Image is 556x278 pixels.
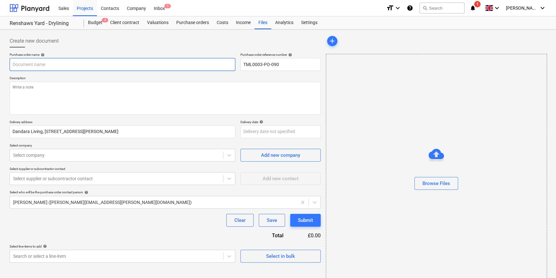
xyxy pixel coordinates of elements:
input: Delivery date not specified [240,125,321,138]
button: Add new company [240,149,321,162]
a: Purchase orders [172,16,213,29]
a: Budget2 [84,16,106,29]
span: help [39,53,45,57]
i: keyboard_arrow_down [394,4,402,12]
span: 2 [102,18,108,22]
div: Delivery date [240,120,321,124]
div: Submit [298,216,313,224]
span: Create new document [10,37,59,45]
button: Browse Files [414,177,458,190]
div: Clear [234,216,246,224]
span: help [42,244,47,248]
div: Budget [84,16,106,29]
a: Costs [213,16,232,29]
span: search [422,5,428,11]
a: Files [255,16,271,29]
div: Save [267,216,277,224]
i: format_size [386,4,394,12]
div: Total [237,232,294,239]
button: Save [259,214,285,227]
input: Delivery address [10,125,235,138]
div: Select line-items to add [10,244,235,249]
button: Search [420,3,465,13]
a: Analytics [271,16,297,29]
div: Renshaws Yard - Drylining [10,20,76,27]
input: Reference number [240,58,321,71]
span: help [258,120,263,124]
div: Purchase order reference number [240,53,321,57]
button: Select in bulk [240,250,321,263]
span: help [287,53,292,57]
input: Document name [10,58,235,71]
a: Settings [297,16,321,29]
p: Delivery address [10,120,235,125]
p: Select supplier or subcontractor contact [10,167,235,172]
div: Browse Files [422,179,450,188]
iframe: Chat Widget [524,247,556,278]
i: keyboard_arrow_down [493,4,501,12]
i: notifications [470,4,476,12]
p: Description [10,76,321,81]
a: Client contract [106,16,143,29]
a: Valuations [143,16,172,29]
div: Purchase order name [10,53,235,57]
i: Knowledge base [407,4,413,12]
div: Select who will be the purchase order contact person [10,190,321,194]
button: Clear [226,214,254,227]
span: 1 [164,4,171,8]
div: Select in bulk [266,252,295,260]
span: help [83,190,88,194]
i: keyboard_arrow_down [539,4,546,12]
div: £0.00 [294,232,321,239]
span: [PERSON_NAME] [506,5,538,11]
span: add [328,37,336,45]
div: Add new company [261,151,300,159]
button: Submit [290,214,321,227]
span: 1 [474,1,481,7]
a: Income [232,16,255,29]
p: Select company [10,143,235,149]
